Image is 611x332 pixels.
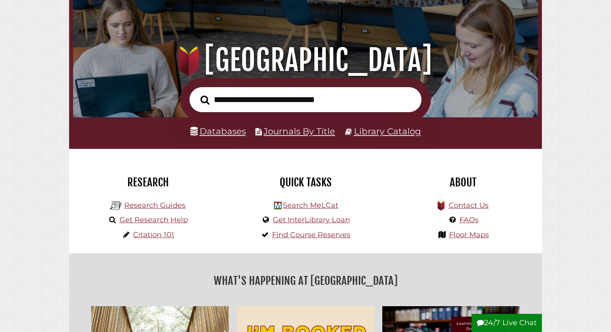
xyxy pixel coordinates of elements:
[272,230,350,239] a: Find Course Reserves
[449,201,489,210] a: Contact Us
[82,42,529,78] h1: [GEOGRAPHIC_DATA]
[196,93,213,107] button: Search
[75,175,221,189] h2: Research
[390,175,536,189] h2: About
[283,201,338,210] a: Search MeLCat
[124,201,185,210] a: Research Guides
[133,230,174,239] a: Citation 101
[459,215,478,224] a: FAQs
[75,271,536,290] h2: What's Happening at [GEOGRAPHIC_DATA]
[263,126,335,136] a: Journals By Title
[274,202,282,209] img: Hekman Library Logo
[190,126,246,136] a: Databases
[233,175,378,189] h2: Quick Tasks
[110,200,122,212] img: Hekman Library Logo
[273,215,350,224] a: Get InterLibrary Loan
[200,95,209,104] i: Search
[120,215,188,224] a: Get Research Help
[354,126,421,136] a: Library Catalog
[449,230,489,239] a: Floor Maps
